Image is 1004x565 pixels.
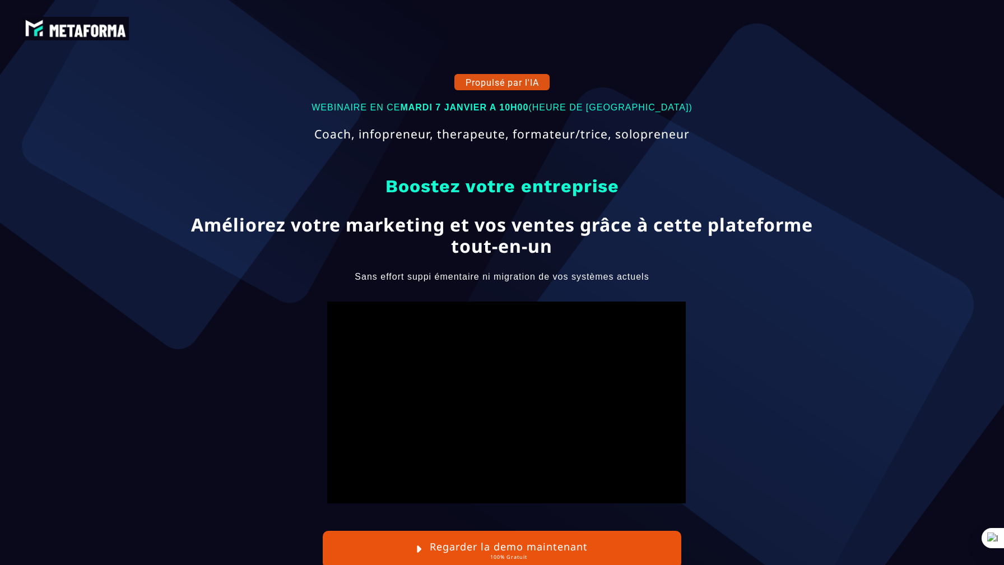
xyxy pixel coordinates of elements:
[400,103,528,112] b: MARDI 7 JANVIER A 10H00
[385,175,619,197] b: Boostez votre entreprise
[176,211,829,260] text: Améliorez votre marketing et vos ventes grâce à cette plateforme tout-en-un
[17,99,987,116] text: WEBINAIRE EN CE (HEURE DE [GEOGRAPHIC_DATA])
[17,124,987,144] text: Coach, infopreneur, therapeute, formateur/trice, solopreneur
[22,17,129,40] img: 074ec184fe1d2425f80d4b33d62ca662_abe9e435164421cb06e33ef15842a39e_e5ef653356713f0d7dd3797ab850248...
[454,74,550,90] button: Propulsé par l'IA
[327,302,686,503] img: 870272f3f49d78ece2028b55c1bac003_1a86d00ba3cf512791b52cd22d41398a_VSL_-_MetaForma_Draft_06-low.gif
[8,268,996,285] text: Sans effort suppi émentaire ni migration de vos systèmes actuels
